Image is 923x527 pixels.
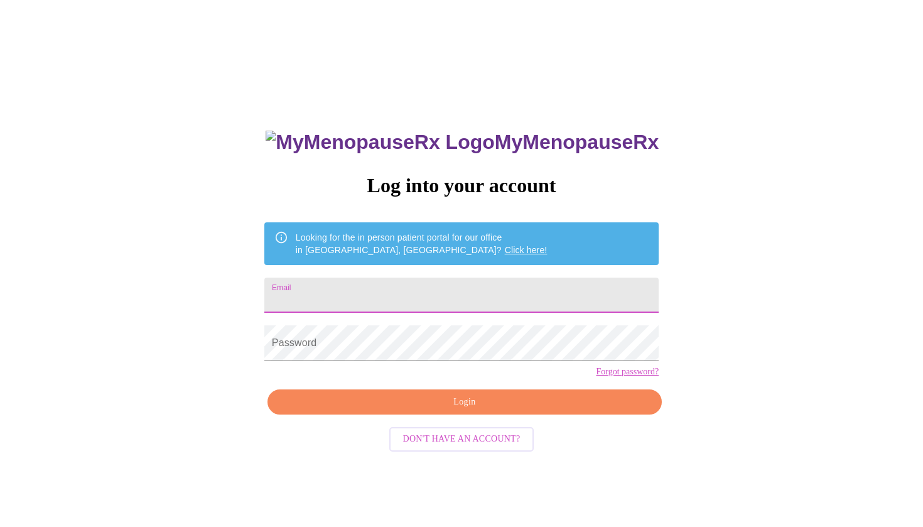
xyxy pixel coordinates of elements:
img: MyMenopauseRx Logo [266,131,494,154]
a: Click here! [505,245,548,255]
a: Forgot password? [596,367,659,377]
h3: MyMenopauseRx [266,131,659,154]
div: Looking for the in person patient portal for our office in [GEOGRAPHIC_DATA], [GEOGRAPHIC_DATA]? [296,226,548,261]
h3: Log into your account [264,174,659,197]
button: Login [267,389,662,415]
span: Login [282,394,647,410]
button: Don't have an account? [389,427,534,452]
span: Don't have an account? [403,432,521,447]
a: Don't have an account? [386,433,537,443]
